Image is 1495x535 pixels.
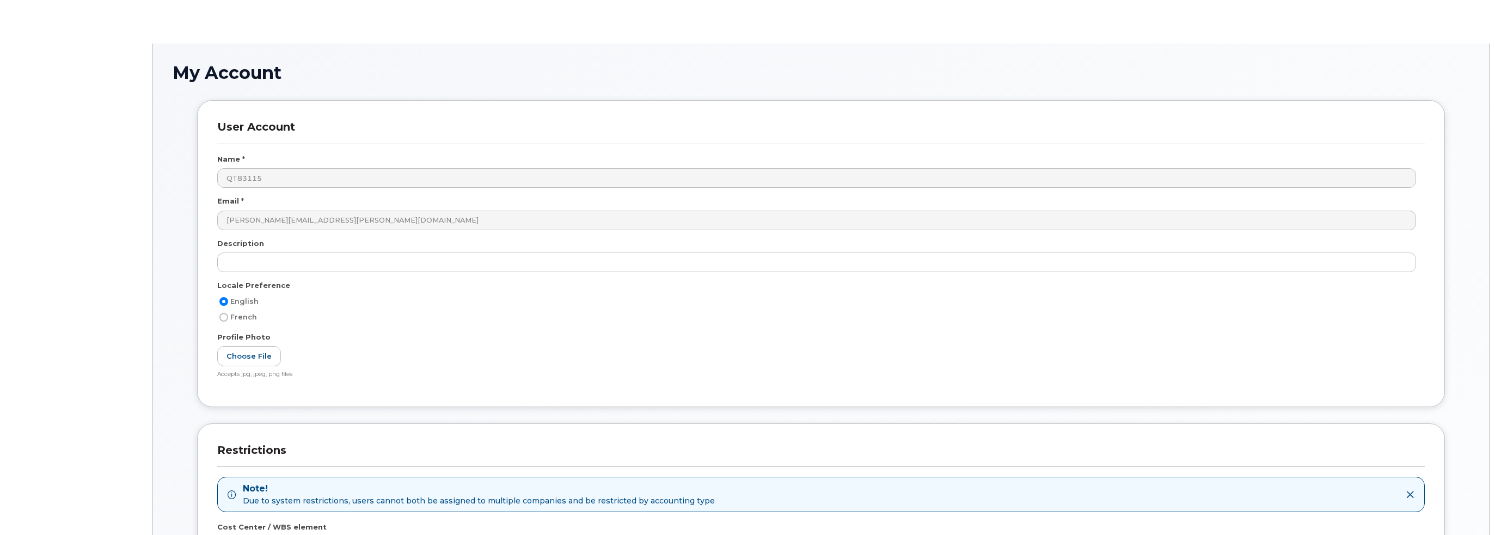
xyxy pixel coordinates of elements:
div: Accepts jpg, jpeg, png files [217,371,1416,379]
input: English [219,297,228,306]
label: Profile Photo [217,332,271,342]
h3: User Account [217,120,1425,144]
span: Due to system restrictions, users cannot both be assigned to multiple companies and be restricted... [243,495,715,506]
label: Choose File [217,346,281,366]
h3: Restrictions [217,444,1425,467]
label: Cost Center / WBS element [217,522,327,532]
label: Description [217,238,264,249]
strong: Note! [243,483,715,495]
label: Email * [217,196,244,206]
h1: My Account [173,63,1469,82]
span: English [230,297,259,305]
label: Locale Preference [217,280,290,291]
span: French [230,313,257,321]
input: French [219,313,228,322]
label: Name * [217,154,245,164]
